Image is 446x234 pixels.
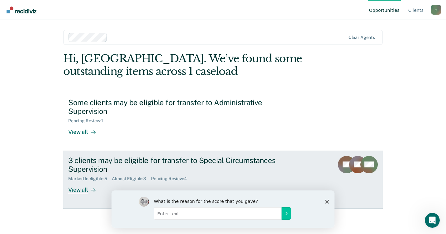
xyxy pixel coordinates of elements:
[63,52,319,78] div: Hi, [GEOGRAPHIC_DATA]. We’ve found some outstanding items across 1 caseload
[68,98,287,116] div: Some clients may be eligible for transfer to Administrative Supervision
[349,35,375,40] div: Clear agents
[68,124,103,136] div: View all
[68,118,108,124] div: Pending Review : 1
[63,93,383,151] a: Some clients may be eligible for transfer to Administrative SupervisionPending Review:1View all
[151,176,192,181] div: Pending Review : 4
[111,190,334,228] iframe: Survey by Kim from Recidiviz
[63,151,383,209] a: 3 clients may be eligible for transfer to Special Circumstances SupervisionMarked Ineligible:5Alm...
[112,176,151,181] div: Almost Eligible : 3
[431,5,441,15] div: t
[431,5,441,15] button: Profile dropdown button
[68,176,112,181] div: Marked Ineligible : 5
[68,181,103,194] div: View all
[7,7,36,13] img: Recidiviz
[68,156,287,174] div: 3 clients may be eligible for transfer to Special Circumstances Supervision
[425,213,440,228] iframe: Intercom live chat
